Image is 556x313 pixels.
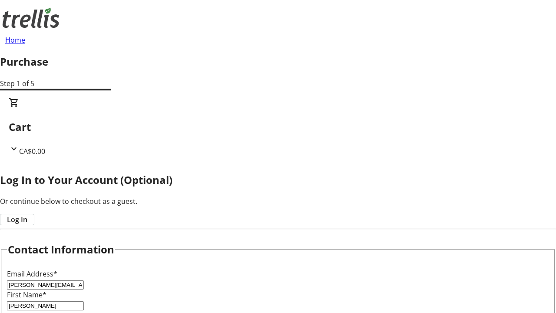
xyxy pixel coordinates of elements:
label: First Name* [7,290,46,300]
span: Log In [7,214,27,225]
h2: Cart [9,119,547,135]
div: CartCA$0.00 [9,97,547,156]
span: CA$0.00 [19,147,45,156]
h2: Contact Information [8,242,114,257]
label: Email Address* [7,269,57,279]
